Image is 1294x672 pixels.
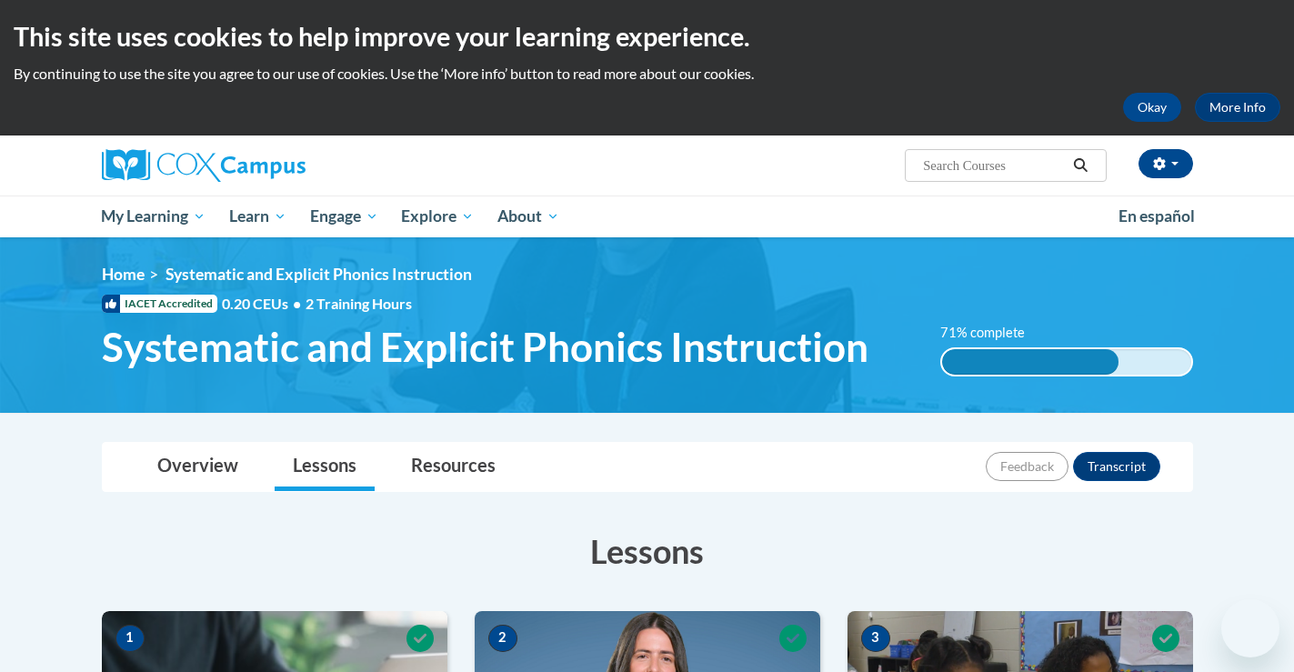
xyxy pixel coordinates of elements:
[14,64,1280,84] p: By continuing to use the site you agree to our use of cookies. Use the ‘More info’ button to read...
[102,149,447,182] a: Cox Campus
[1195,93,1280,122] a: More Info
[1139,149,1193,178] button: Account Settings
[1221,599,1279,657] iframe: Button to launch messaging window
[101,206,206,227] span: My Learning
[1107,197,1207,236] a: En español
[293,295,301,312] span: •
[389,196,486,237] a: Explore
[488,625,517,652] span: 2
[1073,452,1160,481] button: Transcript
[275,443,375,491] a: Lessons
[986,452,1068,481] button: Feedback
[401,206,474,227] span: Explore
[222,294,306,314] span: 0.20 CEUs
[229,206,286,227] span: Learn
[102,149,306,182] img: Cox Campus
[14,18,1280,55] h2: This site uses cookies to help improve your learning experience.
[306,295,412,312] span: 2 Training Hours
[486,196,571,237] a: About
[1067,155,1094,176] button: Search
[921,155,1067,176] input: Search Courses
[102,295,217,313] span: IACET Accredited
[1123,93,1181,122] button: Okay
[861,625,890,652] span: 3
[115,625,145,652] span: 1
[139,443,256,491] a: Overview
[166,265,472,284] span: Systematic and Explicit Phonics Instruction
[75,196,1220,237] div: Main menu
[393,443,514,491] a: Resources
[298,196,390,237] a: Engage
[942,349,1118,375] div: 71%
[102,323,868,371] span: Systematic and Explicit Phonics Instruction
[90,196,218,237] a: My Learning
[102,528,1193,574] h3: Lessons
[310,206,378,227] span: Engage
[102,265,145,284] a: Home
[497,206,559,227] span: About
[1118,206,1195,226] span: En español
[217,196,298,237] a: Learn
[940,323,1045,343] label: 71% complete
